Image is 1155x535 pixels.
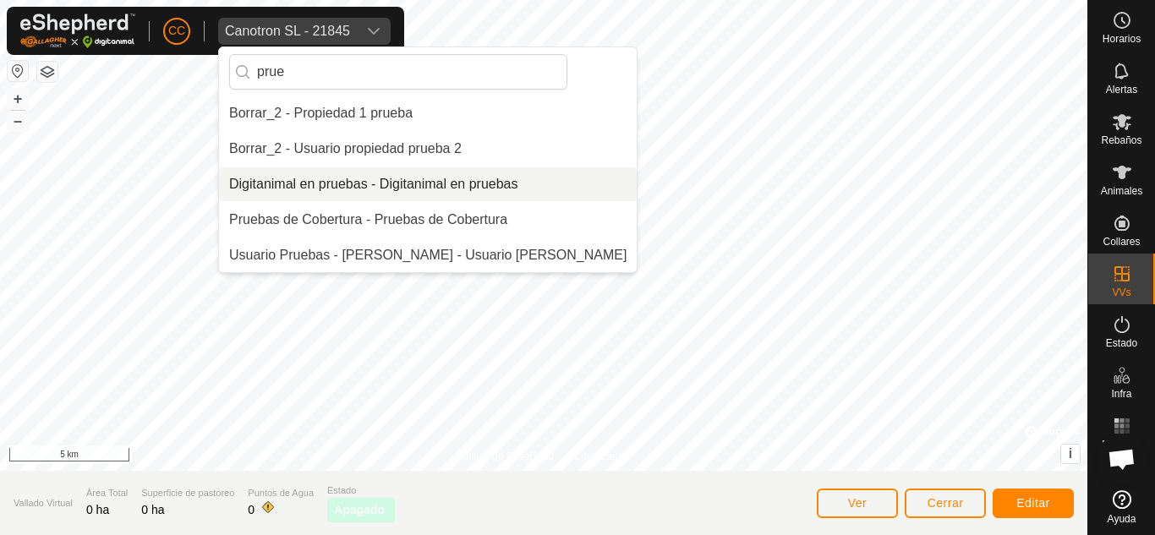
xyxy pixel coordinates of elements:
button: + [8,89,28,109]
button: Restablecer Mapa [8,61,28,81]
ul: Option List [219,96,637,272]
span: Ayuda [1108,514,1136,524]
span: Área Total [86,486,128,500]
a: Contáctenos [574,449,631,464]
span: Estado [327,483,395,498]
li: Digitanimal en pruebas [219,167,637,201]
span: Superficie de pastoreo [141,486,234,500]
a: Política de Privacidad [457,449,554,464]
span: Estado [1106,338,1137,348]
span: Infra [1111,389,1131,399]
span: Mapa de Calor [1092,439,1151,460]
div: Borrar_2 - Usuario propiedad prueba 2 [229,139,462,159]
span: 0 ha [86,503,109,516]
span: Animales [1101,186,1142,196]
div: Chat abierto [1097,434,1147,484]
li: Usuario propiedad prueba 2 [219,132,637,166]
span: Apagado [334,501,385,519]
button: i [1061,445,1080,463]
span: Puntos de Agua [248,486,314,500]
span: Collares [1103,237,1140,247]
span: Cerrar [928,496,964,510]
div: Usuario Pruebas - [PERSON_NAME] - Usuario [PERSON_NAME] [229,245,627,265]
span: CC [168,22,185,40]
li: Propiedad 1 prueba [219,96,637,130]
button: Cerrar [905,489,986,518]
input: Buscar por región, país, empresa o propiedad [229,54,567,90]
span: Alertas [1106,85,1137,95]
div: Canotron SL - 21845 [225,25,350,38]
span: VVs [1112,287,1130,298]
div: dropdown trigger [357,18,391,45]
button: – [8,111,28,131]
span: 0 ha [141,503,164,516]
button: Ver [817,489,898,518]
span: Editar [1016,496,1050,510]
span: 0 [248,503,255,516]
span: Horarios [1103,34,1141,44]
button: Editar [993,489,1074,518]
div: Digitanimal en pruebas - Digitanimal en pruebas [229,174,518,194]
span: Canotron SL - 21845 [218,18,357,45]
span: i [1069,446,1072,461]
div: Borrar_2 - Propiedad 1 prueba [229,103,413,123]
div: Pruebas de Cobertura - Pruebas de Cobertura [229,210,507,230]
a: Ayuda [1088,483,1155,531]
li: Usuario Pruebas - Gregorio Alarcia [219,238,637,272]
img: Logo Gallagher [20,14,135,48]
span: Vallado Virtual [14,496,73,510]
span: Rebaños [1101,135,1141,145]
span: Ver [848,496,868,510]
button: Capas del Mapa [37,62,57,82]
li: Pruebas de Cobertura [219,203,637,237]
